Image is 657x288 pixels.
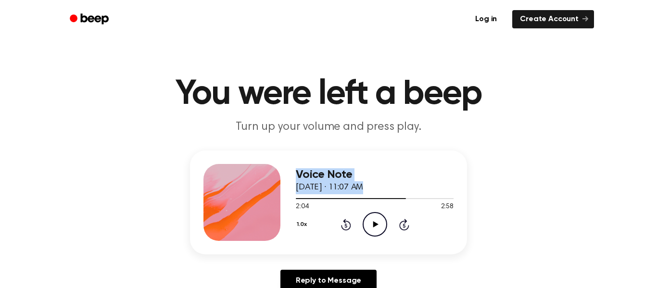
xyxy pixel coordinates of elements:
a: Beep [63,10,117,29]
p: Turn up your volume and press play. [144,119,513,135]
h1: You were left a beep [82,77,575,112]
span: 2:04 [296,202,308,212]
span: [DATE] · 11:07 AM [296,183,363,192]
h3: Voice Note [296,168,454,181]
span: 2:58 [441,202,454,212]
a: Log in [466,8,506,30]
a: Create Account [512,10,594,28]
button: 1.0x [296,216,310,233]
